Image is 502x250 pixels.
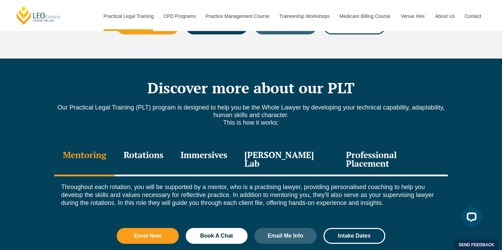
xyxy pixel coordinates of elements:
[274,1,334,31] a: Traineeship Workshops
[186,228,248,244] a: Book A Chat
[268,233,303,239] span: Email Me Info
[16,6,61,25] a: [PERSON_NAME] Centre for Law
[337,144,448,176] div: Professional Placement
[201,1,274,31] a: Practice Management Course
[430,1,460,31] a: About Us
[334,1,396,31] a: Medicare Billing Course
[254,228,317,244] a: Email Me Info
[158,1,200,31] a: CPD Programs
[456,204,485,233] iframe: LiveChat chat widget
[134,233,161,239] span: Enrol Now
[54,144,115,176] div: Mentoring
[324,228,386,244] a: Intake Dates
[460,1,486,31] a: Contact
[200,233,233,239] span: Book A Chat
[236,144,337,176] div: [PERSON_NAME] Lab
[117,228,179,244] a: Enrol Now
[54,104,448,126] p: Our Practical Legal Training (PLT) program is designed to help you be the Whole Lawyer by develop...
[172,144,236,176] div: Immersives
[115,144,172,176] div: Rotations
[396,1,430,31] a: Venue Hire
[54,79,448,96] h2: Discover more about our PLT
[98,1,158,31] a: Practical Legal Training
[61,183,441,207] p: Throughout each rotation, you will be supported by a mentor, who is a practising lawyer, providin...
[338,233,370,239] span: Intake Dates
